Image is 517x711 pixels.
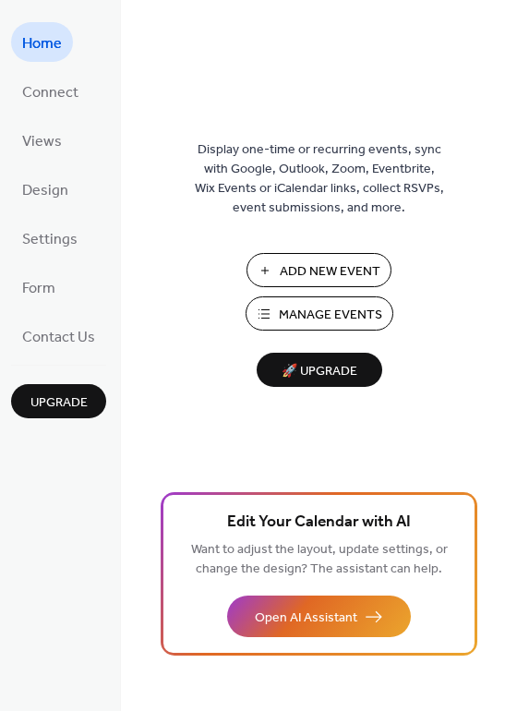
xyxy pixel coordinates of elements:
[268,359,371,384] span: 🚀 Upgrade
[227,596,411,637] button: Open AI Assistant
[279,306,382,325] span: Manage Events
[255,609,357,628] span: Open AI Assistant
[11,384,106,418] button: Upgrade
[22,127,62,156] span: Views
[195,140,444,218] span: Display one-time or recurring events, sync with Google, Outlook, Zoom, Eventbrite, Wix Events or ...
[257,353,382,387] button: 🚀 Upgrade
[30,393,88,413] span: Upgrade
[11,71,90,111] a: Connect
[280,262,380,282] span: Add New Event
[246,296,393,331] button: Manage Events
[11,120,73,160] a: Views
[22,323,95,352] span: Contact Us
[11,267,66,307] a: Form
[22,78,78,107] span: Connect
[22,30,62,58] span: Home
[11,22,73,62] a: Home
[22,225,78,254] span: Settings
[227,510,411,536] span: Edit Your Calendar with AI
[191,537,448,582] span: Want to adjust the layout, update settings, or change the design? The assistant can help.
[246,253,391,287] button: Add New Event
[11,169,79,209] a: Design
[11,316,106,355] a: Contact Us
[11,218,89,258] a: Settings
[22,176,68,205] span: Design
[22,274,55,303] span: Form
